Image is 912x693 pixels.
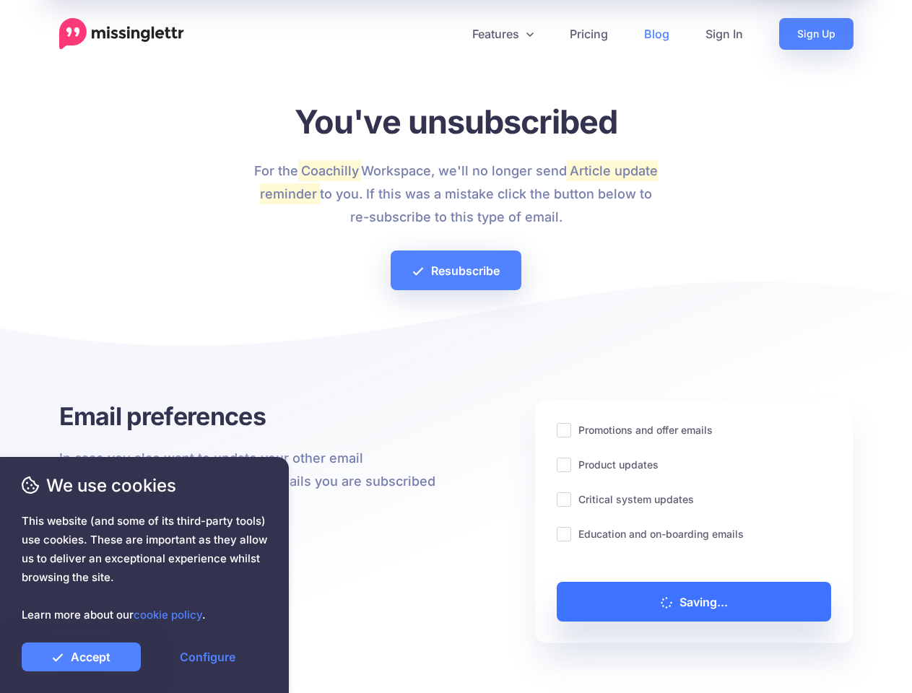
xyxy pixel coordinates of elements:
p: In case you also want to update your other email preferences, below are the other emails you are ... [59,447,446,516]
a: Blog [626,18,687,50]
a: Sign Up [779,18,854,50]
a: Saving... [557,582,832,622]
a: Resubscribe [391,250,521,290]
a: Features [454,18,552,50]
span: This website (and some of its third-party tools) use cookies. These are important as they allow u... [22,512,267,624]
a: Accept [22,642,141,671]
label: Promotions and offer emails [578,422,713,438]
p: For the Workspace, we'll no longer send to you. If this was a mistake click the button below to r... [252,160,660,229]
a: Sign In [687,18,761,50]
a: cookie policy [134,608,202,622]
label: Critical system updates [578,491,694,507]
label: Product updates [578,456,659,473]
a: Configure [148,642,267,671]
mark: Coachilly [298,160,361,180]
span: We use cookies [22,473,267,498]
a: Pricing [552,18,626,50]
mark: Article update reminder [260,160,658,204]
h1: You've unsubscribed [252,102,660,141]
h3: Email preferences [59,400,446,432]
label: Education and on-boarding emails [578,526,744,542]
